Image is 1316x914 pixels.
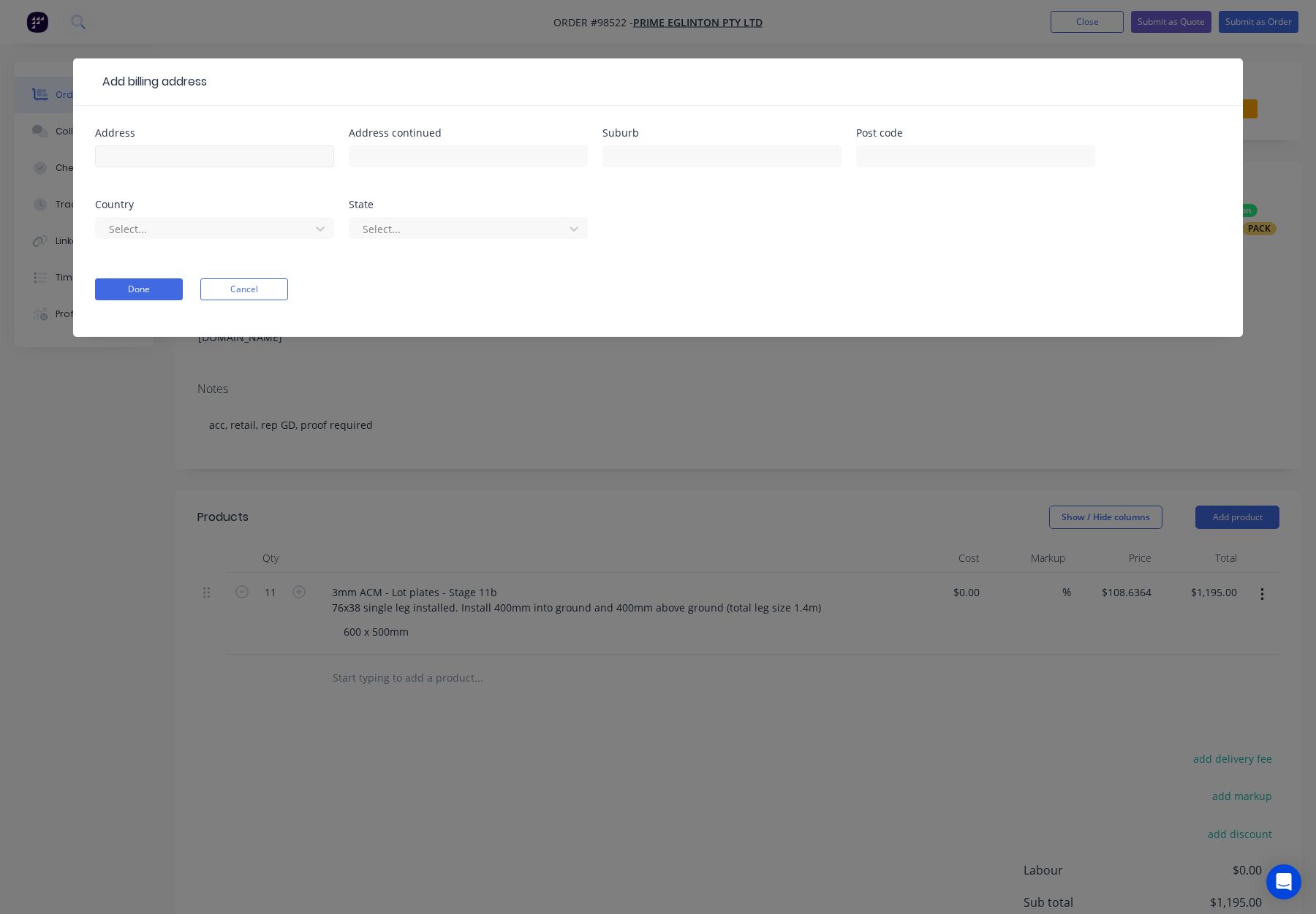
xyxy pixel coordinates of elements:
[349,128,588,138] div: Address continued
[200,278,288,300] button: Cancel
[1266,864,1301,899] div: Open Intercom Messenger
[95,73,207,91] div: Add billing address
[349,199,588,210] div: State
[95,199,334,210] div: Country
[602,128,842,138] div: Suburb
[95,278,183,300] button: Done
[856,128,1095,138] div: Post code
[95,128,334,138] div: Address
